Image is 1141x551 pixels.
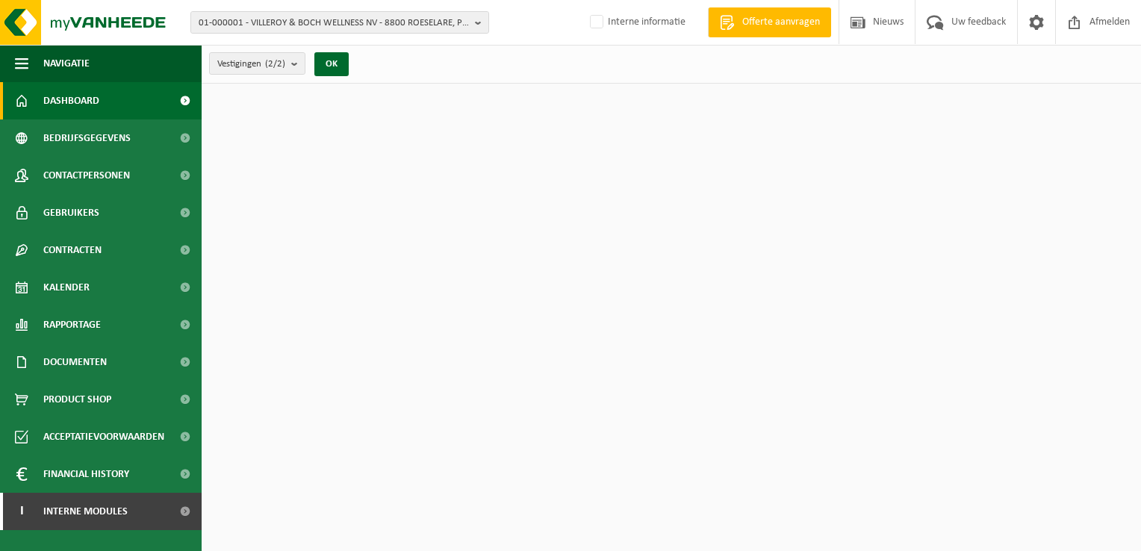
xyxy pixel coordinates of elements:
label: Interne informatie [587,11,685,34]
span: Offerte aanvragen [739,15,824,30]
span: Contracten [43,231,102,269]
span: Navigatie [43,45,90,82]
span: Dashboard [43,82,99,119]
span: Kalender [43,269,90,306]
a: Offerte aanvragen [708,7,831,37]
button: OK [314,52,349,76]
span: Rapportage [43,306,101,343]
button: Vestigingen(2/2) [209,52,305,75]
button: 01-000001 - VILLEROY & BOCH WELLNESS NV - 8800 ROESELARE, POPULIERSTRAAT 1 [190,11,489,34]
span: Product Shop [43,381,111,418]
span: Contactpersonen [43,157,130,194]
span: Bedrijfsgegevens [43,119,131,157]
span: 01-000001 - VILLEROY & BOCH WELLNESS NV - 8800 ROESELARE, POPULIERSTRAAT 1 [199,12,469,34]
span: Acceptatievoorwaarden [43,418,164,455]
span: I [15,493,28,530]
span: Interne modules [43,493,128,530]
span: Gebruikers [43,194,99,231]
count: (2/2) [265,59,285,69]
span: Vestigingen [217,53,285,75]
span: Documenten [43,343,107,381]
span: Financial History [43,455,129,493]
